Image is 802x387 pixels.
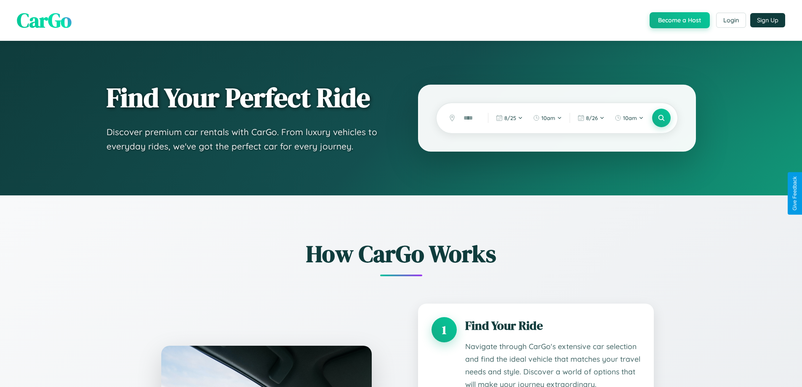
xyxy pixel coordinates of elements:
[492,111,527,125] button: 8/25
[586,115,598,121] span: 8 / 26
[716,13,746,28] button: Login
[432,317,457,342] div: 1
[529,111,566,125] button: 10am
[541,115,555,121] span: 10am
[149,238,654,270] h2: How CarGo Works
[107,83,384,112] h1: Find Your Perfect Ride
[107,125,384,153] p: Discover premium car rentals with CarGo. From luxury vehicles to everyday rides, we've got the pe...
[465,317,640,334] h3: Find Your Ride
[504,115,516,121] span: 8 / 25
[623,115,637,121] span: 10am
[17,6,72,34] span: CarGo
[750,13,785,27] button: Sign Up
[792,176,798,211] div: Give Feedback
[650,12,710,28] button: Become a Host
[573,111,609,125] button: 8/26
[610,111,648,125] button: 10am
